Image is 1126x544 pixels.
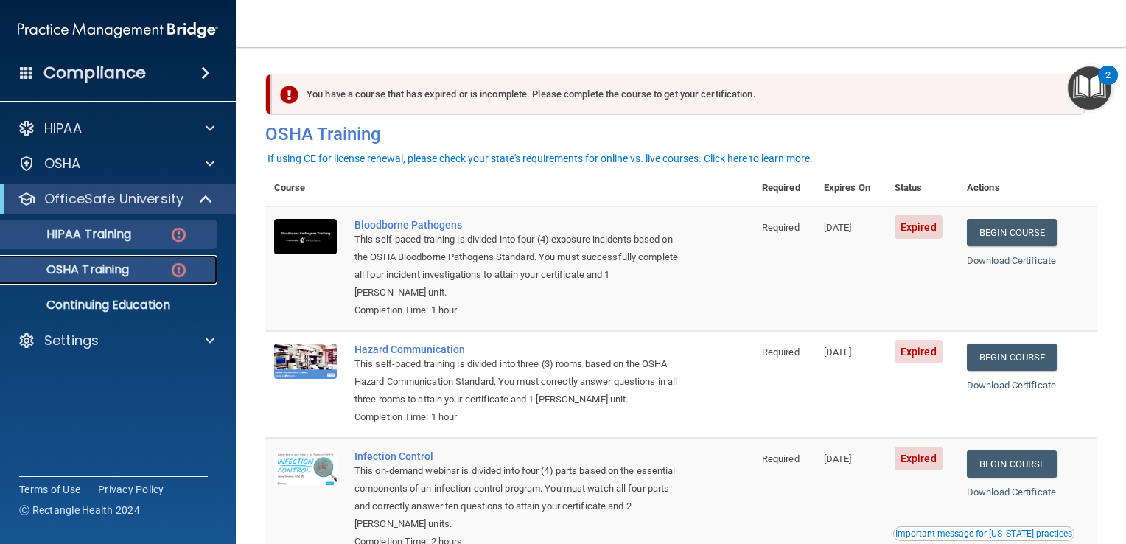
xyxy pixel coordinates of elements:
span: [DATE] [824,346,852,358]
button: Read this if you are a dental practitioner in the state of CA [893,526,1074,541]
span: Expired [895,340,943,363]
p: Settings [44,332,99,349]
div: If using CE for license renewal, please check your state's requirements for online vs. live cours... [267,153,813,164]
p: OSHA Training [10,262,129,277]
th: Status [886,170,958,206]
a: Hazard Communication [354,344,679,355]
iframe: Drift Widget Chat Controller [1052,444,1108,500]
p: HIPAA Training [10,227,131,242]
a: OfficeSafe University [18,190,214,208]
a: Download Certificate [967,380,1056,391]
div: Important message for [US_STATE] practices [895,529,1072,538]
p: HIPAA [44,119,82,137]
a: Download Certificate [967,255,1056,266]
a: Download Certificate [967,487,1056,498]
a: Begin Course [967,450,1057,478]
a: Terms of Use [19,482,80,497]
th: Required [753,170,815,206]
h4: OSHA Training [265,124,1097,144]
h4: Compliance [43,63,146,83]
a: Privacy Policy [98,482,164,497]
a: Infection Control [354,450,679,462]
img: danger-circle.6113f641.png [169,261,188,279]
button: If using CE for license renewal, please check your state's requirements for online vs. live cours... [265,151,815,166]
span: Expired [895,447,943,470]
th: Course [265,170,346,206]
div: 2 [1105,75,1111,94]
p: OSHA [44,155,81,172]
a: Begin Course [967,344,1057,371]
div: This on-demand webinar is divided into four (4) parts based on the essential components of an inf... [354,462,679,533]
a: Bloodborne Pathogens [354,219,679,231]
div: You have a course that has expired or is incomplete. Please complete the course to get your certi... [271,74,1085,115]
a: Begin Course [967,219,1057,246]
th: Expires On [815,170,886,206]
span: Required [762,222,800,233]
th: Actions [958,170,1097,206]
span: Required [762,453,800,464]
a: Settings [18,332,214,349]
span: Ⓒ Rectangle Health 2024 [19,503,140,517]
p: Continuing Education [10,298,211,313]
a: OSHA [18,155,214,172]
p: OfficeSafe University [44,190,183,208]
span: Expired [895,215,943,239]
span: Required [762,346,800,358]
div: This self-paced training is divided into three (3) rooms based on the OSHA Hazard Communication S... [354,355,679,408]
img: exclamation-circle-solid-danger.72ef9ffc.png [280,86,298,104]
img: danger-circle.6113f641.png [169,226,188,244]
div: Completion Time: 1 hour [354,408,679,426]
span: [DATE] [824,222,852,233]
div: Completion Time: 1 hour [354,301,679,319]
div: This self-paced training is divided into four (4) exposure incidents based on the OSHA Bloodborne... [354,231,679,301]
button: Open Resource Center, 2 new notifications [1068,66,1111,110]
a: HIPAA [18,119,214,137]
span: [DATE] [824,453,852,464]
img: PMB logo [18,15,218,45]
